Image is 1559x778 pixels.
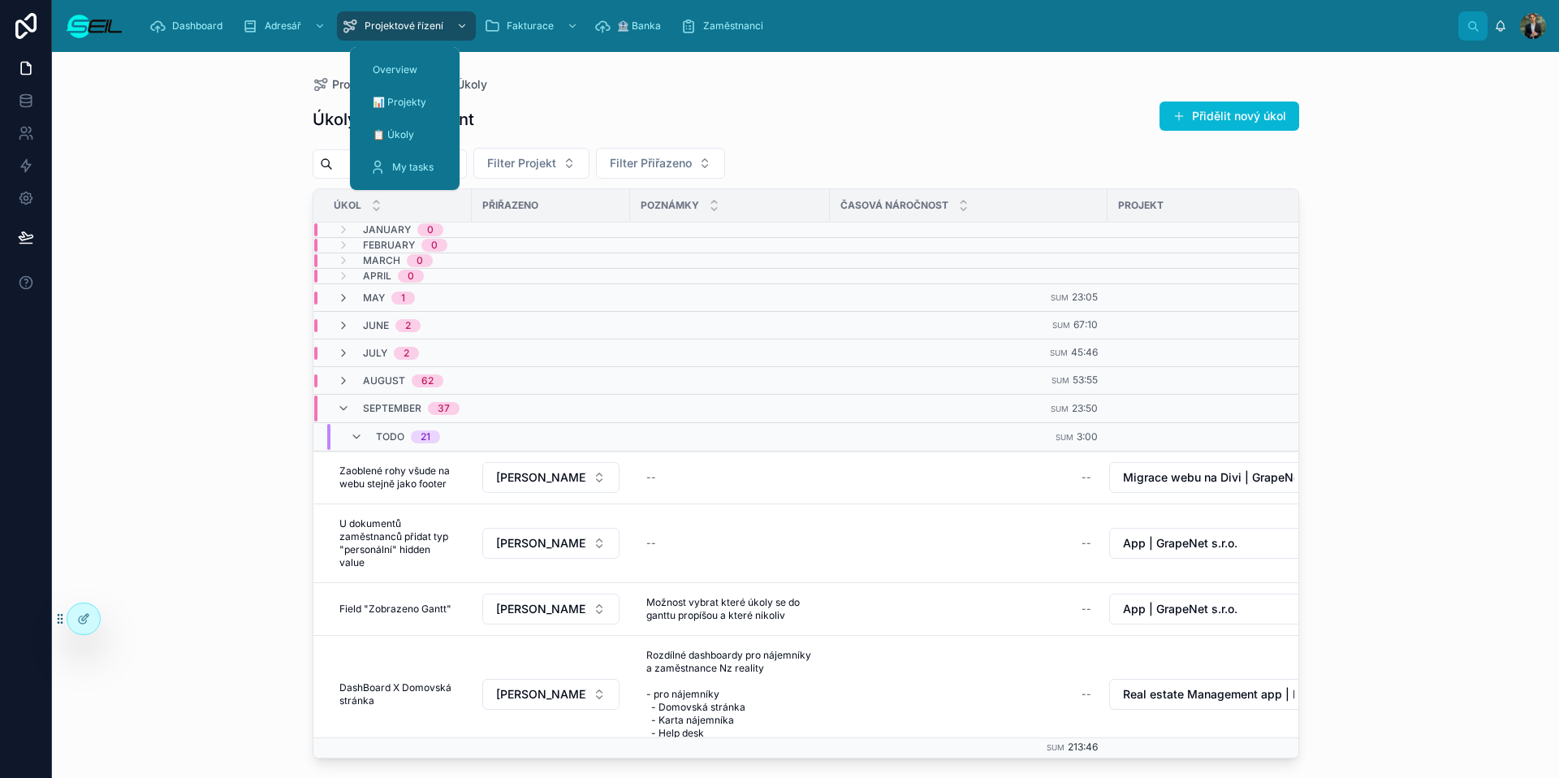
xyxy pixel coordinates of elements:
[405,319,411,332] div: 2
[473,148,589,179] button: Select Button
[334,199,361,212] span: Úkol
[1073,374,1098,386] span: 53:55
[482,461,620,494] a: Select Button
[339,465,456,491] span: Zaoblené rohy všude na webu stejně jako footer
[840,596,1098,622] a: --
[401,292,405,305] div: 1
[1073,318,1098,331] span: 67:10
[265,19,301,32] span: Adresář
[333,511,462,576] a: U dokumentů zaměstnanců přidat typ "personální" hidden value
[373,96,426,109] span: 📊 Projekty
[640,642,820,746] a: Rozdílné dashboardy pro nájemníky a zaměstnance Nz reality - pro nájemníky - Domovská stránka - K...
[237,11,334,41] a: Adresář
[1077,430,1098,443] span: 3:00
[1051,293,1069,302] small: Sum
[482,199,538,212] span: Přiřazeno
[1052,321,1070,330] small: Sum
[360,120,450,149] a: 📋 Úkoly
[363,319,389,332] span: June
[1051,404,1069,413] small: Sum
[482,594,620,625] button: Select Button
[840,465,1098,491] a: --
[676,11,775,41] a: Zaměstnanci
[1108,461,1328,494] a: Select Button
[496,535,586,551] span: [PERSON_NAME], BBA
[363,374,405,387] span: August
[641,199,699,212] span: Poznámky
[1108,678,1328,711] a: Select Button
[392,161,434,174] span: My tasks
[482,593,620,625] a: Select Button
[1068,741,1098,753] span: 213:46
[1072,402,1098,414] span: 23:50
[482,678,620,711] a: Select Button
[1123,535,1237,551] span: App | GrapeNet s.r.o.
[1047,743,1065,752] small: Sum
[610,155,692,171] span: Filter Přiřazeno
[333,596,462,622] a: Field "Zobrazeno Gantt"
[332,76,423,93] span: Projektové řízení
[65,13,123,39] img: App logo
[1109,462,1328,493] button: Select Button
[1109,594,1328,625] button: Select Button
[487,155,556,171] span: Filter Projekt
[1050,348,1068,357] small: Sum
[589,11,672,41] a: 🏦 Banka
[313,76,423,93] a: Projektové řízení
[640,590,820,629] a: Možnost vybrat které úkoly se do ganttu propíšou a které nikoliv
[496,601,586,617] span: [PERSON_NAME], BBA
[1052,376,1069,385] small: Sum
[339,603,451,616] span: Field "Zobrazeno Gantt"
[1082,688,1091,701] div: --
[1082,471,1091,484] div: --
[1082,603,1091,616] div: --
[482,462,620,493] button: Select Button
[363,239,415,252] span: February
[404,347,409,360] div: 2
[337,11,476,41] a: Projektové řízení
[1123,601,1237,617] span: App | GrapeNet s.r.o.
[376,430,404,443] span: Todo
[646,649,814,740] span: Rozdílné dashboardy pro nájemníky a zaměstnance Nz reality - pro nájemníky - Domovská stránka - K...
[373,128,414,141] span: 📋 Úkoly
[313,108,474,131] h1: Úkoly - Management
[363,402,421,415] span: September
[646,471,656,484] div: --
[360,55,450,84] a: Overview
[427,223,434,236] div: 0
[363,292,385,305] span: May
[840,681,1098,707] a: --
[408,270,414,283] div: 0
[1109,679,1328,710] button: Select Button
[1056,433,1073,442] small: Sum
[482,527,620,560] a: Select Button
[333,458,462,497] a: Zaoblené rohy všude na webu stejně jako footer
[1072,291,1098,303] span: 23:05
[617,19,661,32] span: 🏦 Banka
[703,19,763,32] span: Zaměstnanci
[1123,469,1294,486] span: Migrace webu na Divi | GrapeNet s.r.o.
[496,469,586,486] span: [PERSON_NAME], BBA
[1108,527,1328,560] a: Select Button
[496,686,586,702] span: [PERSON_NAME], BBA
[1071,346,1098,358] span: 45:46
[417,254,423,267] div: 0
[507,19,554,32] span: Fakturace
[1109,528,1328,559] button: Select Button
[1082,537,1091,550] div: --
[363,223,411,236] span: January
[479,11,586,41] a: Fakturace
[339,517,456,569] span: U dokumentů zaměstnanců přidat typ "personální" hidden value
[363,254,400,267] span: March
[172,19,222,32] span: Dashboard
[339,681,456,707] span: DashBoard X Domovská stránka
[363,270,391,283] span: April
[136,8,1458,44] div: scrollable content
[640,530,820,556] a: --
[482,679,620,710] button: Select Button
[439,76,487,93] a: 📋 Úkoly
[360,153,450,182] a: My tasks
[1160,102,1299,131] button: Přidělit nový úkol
